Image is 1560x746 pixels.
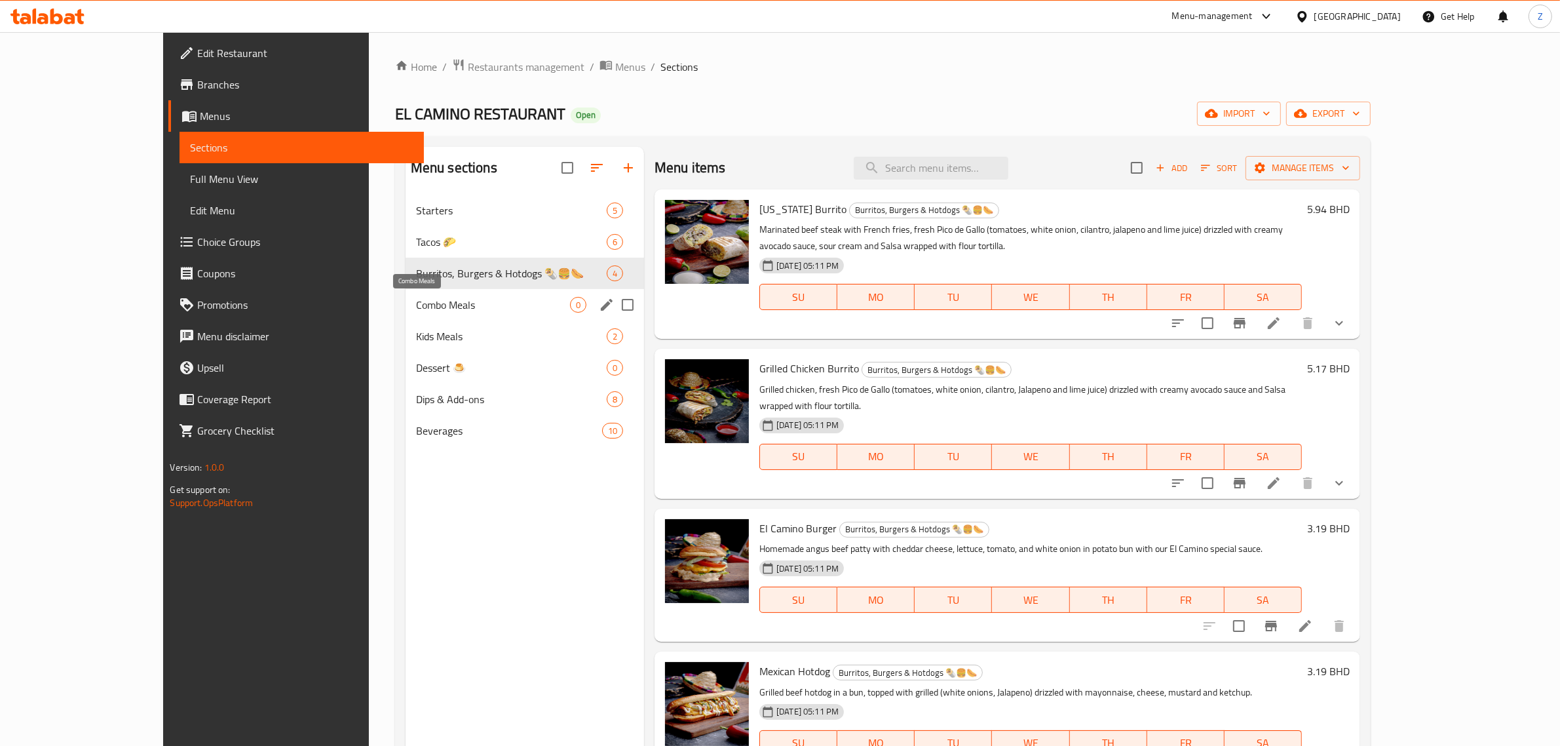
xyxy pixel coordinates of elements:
[1538,9,1543,24] span: Z
[170,494,253,511] a: Support.OpsPlatform
[843,591,909,610] span: MO
[607,393,622,406] span: 8
[416,234,607,250] span: Tacos 🌮
[597,295,617,315] button: edit
[180,163,424,195] a: Full Menu View
[607,205,622,217] span: 5
[406,226,644,258] div: Tacos 🌮6
[180,132,424,163] a: Sections
[168,415,424,446] a: Grocery Checklist
[1194,309,1221,337] span: Select to update
[1331,315,1347,331] svg: Show Choices
[416,391,607,407] span: Dips & Add-ons
[759,284,837,310] button: SU
[1224,467,1255,499] button: Branch-specific-item
[1162,467,1194,499] button: sort-choices
[759,587,837,613] button: SU
[839,522,989,538] div: Burritos, Burgers & Hotdogs 🌯🍔🌭
[442,59,447,75] li: /
[759,359,859,378] span: Grilled Chicken Burrito
[197,360,413,376] span: Upsell
[581,152,613,184] span: Sort sections
[190,140,413,155] span: Sections
[862,363,1011,378] span: Burritos, Burgers & Hotdogs 🌯🍔🌭
[571,299,586,311] span: 0
[197,297,413,313] span: Promotions
[1255,610,1287,642] button: Branch-specific-item
[168,352,424,383] a: Upsell
[411,158,497,178] h2: Menu sections
[837,587,915,613] button: MO
[168,321,424,352] a: Menu disclaimer
[406,321,644,352] div: Kids Meals2
[416,423,602,439] div: Beverages
[1147,284,1225,310] button: FR
[833,665,982,680] span: Burritos, Burgers & Hotdogs 🌯🍔🌭
[1230,447,1297,466] span: SA
[837,284,915,310] button: MO
[1286,102,1371,126] button: export
[607,360,623,376] div: items
[833,665,983,680] div: Burritos, Burgers & Hotdogs 🌯🍔🌭
[452,58,584,75] a: Restaurants management
[1152,591,1219,610] span: FR
[1323,307,1355,339] button: show more
[168,37,424,69] a: Edit Restaurant
[997,288,1064,307] span: WE
[655,158,726,178] h2: Menu items
[599,58,645,75] a: Menus
[607,330,622,343] span: 2
[416,297,570,313] span: Combo Meals
[1331,475,1347,491] svg: Show Choices
[395,58,1371,75] nav: breadcrumb
[197,45,413,61] span: Edit Restaurant
[416,328,607,344] span: Kids Meals
[180,195,424,226] a: Edit Menu
[607,328,623,344] div: items
[1162,307,1194,339] button: sort-choices
[920,447,987,466] span: TU
[554,154,581,182] span: Select all sections
[197,77,413,92] span: Branches
[1075,447,1142,466] span: TH
[406,195,644,226] div: Starters5
[759,199,847,219] span: [US_STATE] Burrito
[1198,158,1240,178] button: Sort
[1154,161,1189,176] span: Add
[660,59,698,75] span: Sections
[1152,447,1219,466] span: FR
[197,391,413,407] span: Coverage Report
[571,108,601,123] div: Open
[849,203,999,218] div: Burritos, Burgers & Hotdogs 🌯🍔🌭
[1307,200,1350,218] h6: 5.94 BHD
[1297,618,1313,634] a: Edit menu item
[416,360,607,376] span: Dessert 🍮
[1323,610,1355,642] button: delete
[603,425,622,437] span: 10
[168,226,424,258] a: Choice Groups
[197,234,413,250] span: Choice Groups
[168,258,424,289] a: Coupons
[765,447,832,466] span: SU
[1297,106,1360,122] span: export
[168,383,424,415] a: Coverage Report
[1225,444,1302,470] button: SA
[1147,444,1225,470] button: FR
[920,591,987,610] span: TU
[915,587,992,613] button: TU
[992,284,1069,310] button: WE
[765,591,832,610] span: SU
[406,289,644,321] div: Combo Meals0edit
[1266,475,1282,491] a: Edit menu item
[759,444,837,470] button: SU
[200,108,413,124] span: Menus
[1307,519,1350,538] h6: 3.19 BHD
[840,522,989,537] span: Burritos, Burgers & Hotdogs 🌯🍔🌭
[1152,288,1219,307] span: FR
[1292,307,1323,339] button: delete
[607,234,623,250] div: items
[1266,315,1282,331] a: Edit menu item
